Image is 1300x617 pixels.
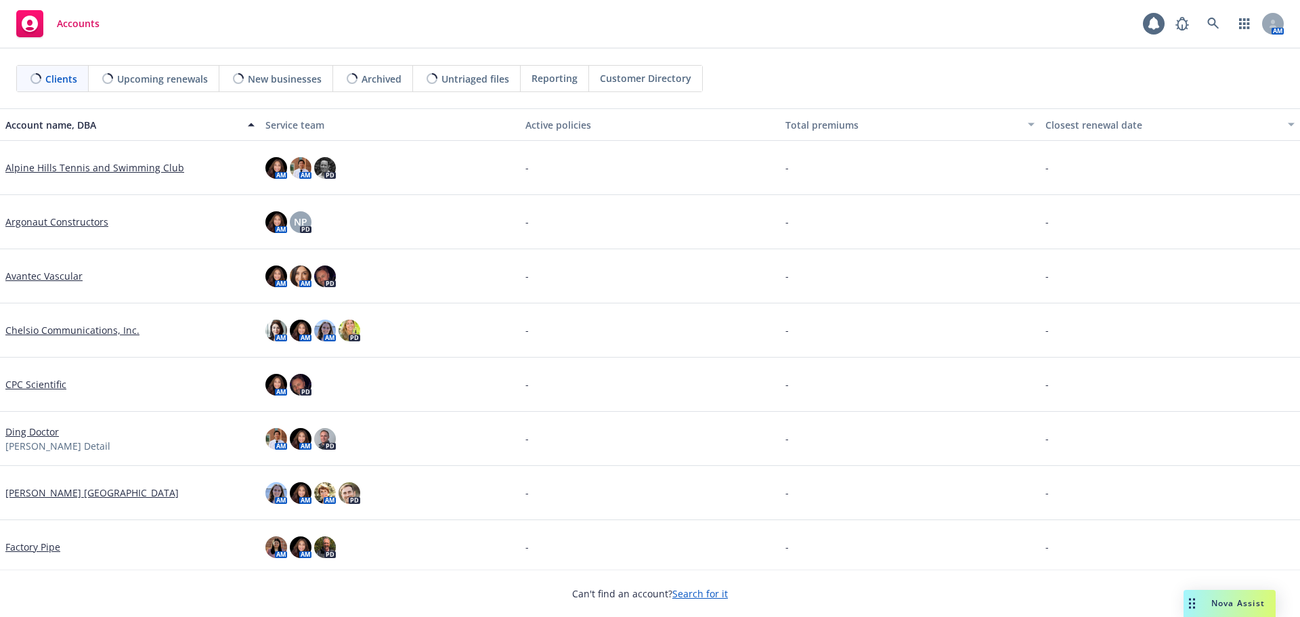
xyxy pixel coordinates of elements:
[441,72,509,86] span: Untriaged files
[362,72,402,86] span: Archived
[1045,377,1049,391] span: -
[290,265,311,287] img: photo
[265,157,287,179] img: photo
[1045,486,1049,500] span: -
[339,320,360,341] img: photo
[265,374,287,396] img: photo
[785,540,789,554] span: -
[290,428,311,450] img: photo
[265,320,287,341] img: photo
[525,377,529,391] span: -
[265,428,287,450] img: photo
[525,161,529,175] span: -
[1045,431,1049,446] span: -
[314,536,336,558] img: photo
[248,72,322,86] span: New businesses
[5,269,83,283] a: Avantec Vascular
[314,482,336,504] img: photo
[5,540,60,554] a: Factory Pipe
[1040,108,1300,141] button: Closest renewal date
[265,265,287,287] img: photo
[785,486,789,500] span: -
[525,540,529,554] span: -
[314,320,336,341] img: photo
[5,215,108,229] a: Argonaut Constructors
[1045,161,1049,175] span: -
[294,215,307,229] span: NP
[1045,540,1049,554] span: -
[1169,10,1196,37] a: Report a Bug
[45,72,77,86] span: Clients
[314,265,336,287] img: photo
[339,482,360,504] img: photo
[5,323,139,337] a: Chelsio Communications, Inc.
[1045,215,1049,229] span: -
[290,157,311,179] img: photo
[1045,118,1280,132] div: Closest renewal date
[290,320,311,341] img: photo
[11,5,105,43] a: Accounts
[525,118,775,132] div: Active policies
[265,482,287,504] img: photo
[290,536,311,558] img: photo
[1231,10,1258,37] a: Switch app
[1184,590,1200,617] div: Drag to move
[525,269,529,283] span: -
[525,215,529,229] span: -
[5,439,110,453] span: [PERSON_NAME] Detail
[265,536,287,558] img: photo
[532,71,578,85] span: Reporting
[290,482,311,504] img: photo
[265,118,515,132] div: Service team
[5,377,66,391] a: CPC Scientific
[314,157,336,179] img: photo
[1200,10,1227,37] a: Search
[5,161,184,175] a: Alpine Hills Tennis and Swimming Club
[672,587,728,600] a: Search for it
[785,431,789,446] span: -
[525,323,529,337] span: -
[785,323,789,337] span: -
[265,211,287,233] img: photo
[1211,597,1265,609] span: Nova Assist
[780,108,1040,141] button: Total premiums
[314,428,336,450] img: photo
[290,374,311,396] img: photo
[785,377,789,391] span: -
[520,108,780,141] button: Active policies
[572,587,728,601] span: Can't find an account?
[260,108,520,141] button: Service team
[1184,590,1276,617] button: Nova Assist
[117,72,208,86] span: Upcoming renewals
[600,71,691,85] span: Customer Directory
[525,486,529,500] span: -
[5,118,240,132] div: Account name, DBA
[785,118,1020,132] div: Total premiums
[785,215,789,229] span: -
[1045,269,1049,283] span: -
[5,425,59,439] a: Ding Doctor
[5,486,179,500] a: [PERSON_NAME] [GEOGRAPHIC_DATA]
[525,431,529,446] span: -
[785,269,789,283] span: -
[1045,323,1049,337] span: -
[57,18,100,29] span: Accounts
[785,161,789,175] span: -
